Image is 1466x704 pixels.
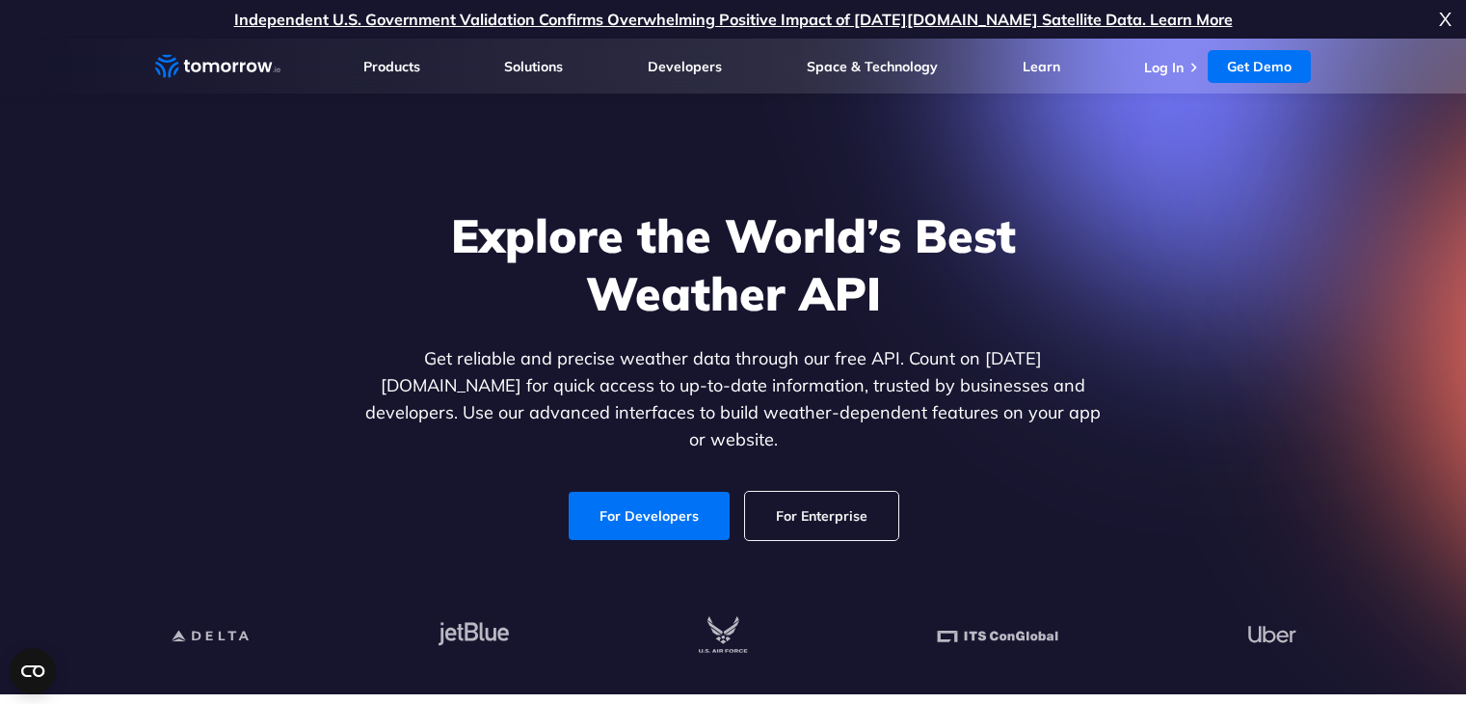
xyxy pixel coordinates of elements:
[745,492,898,540] a: For Enterprise
[1208,50,1311,83] a: Get Demo
[363,58,420,75] a: Products
[10,648,56,694] button: Open CMP widget
[504,58,563,75] a: Solutions
[565,491,733,541] a: For Developers
[361,345,1106,453] p: Get reliable and precise weather data through our free API. Count on [DATE][DOMAIN_NAME] for quic...
[234,10,1233,29] a: Independent U.S. Government Validation Confirms Overwhelming Positive Impact of [DATE][DOMAIN_NAM...
[648,58,722,75] a: Developers
[155,52,280,81] a: Home link
[807,58,938,75] a: Space & Technology
[361,206,1106,322] h1: Explore the World’s Best Weather API
[1144,59,1184,76] a: Log In
[1023,58,1060,75] a: Learn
